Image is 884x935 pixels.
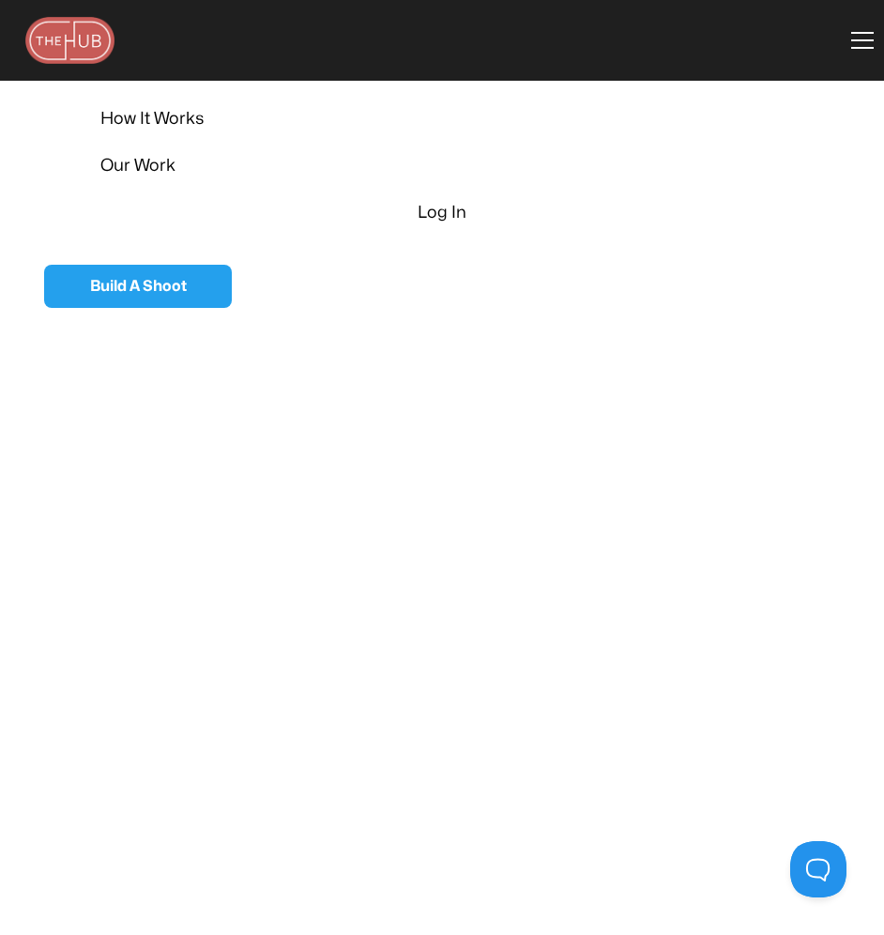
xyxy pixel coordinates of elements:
[44,265,232,308] a: Build A Shoot
[100,143,784,190] a: Our Work
[418,190,466,237] a: Log In
[829,18,866,63] div: menu
[790,841,846,897] iframe: Toggle Customer Support
[100,96,784,143] a: How It Works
